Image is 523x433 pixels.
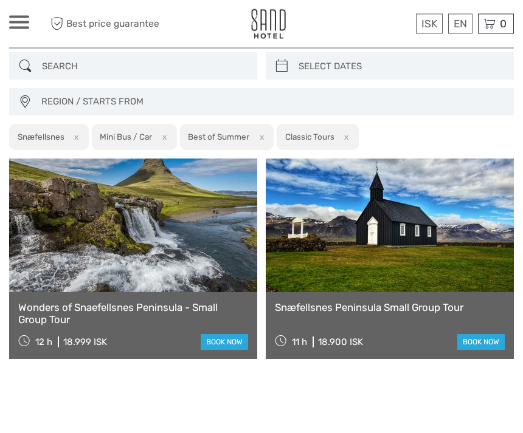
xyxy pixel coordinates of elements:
img: 186-9edf1c15-b972-4976-af38-d04df2434085_logo_small.jpg [251,9,286,39]
div: 18.900 ISK [318,337,363,348]
button: x [336,131,353,144]
h2: Best of Summer [188,132,249,142]
button: x [251,131,268,144]
div: EN [448,14,473,34]
span: 0 [498,18,508,30]
button: REGION / STARTS FROM [36,92,508,112]
h2: Snæfellsnes [18,132,64,142]
a: Snæfellsnes Peninsula Small Group Tour [275,302,505,314]
span: Best price guarantee [47,14,159,34]
input: SELECT DATES [294,56,506,77]
div: 18.999 ISK [63,337,107,348]
button: x [66,131,83,144]
a: book now [457,335,505,350]
a: book now [201,335,248,350]
input: SEARCH [37,56,249,77]
span: 11 h [292,337,307,348]
button: x [154,131,170,144]
h2: Classic Tours [285,132,334,142]
a: Wonders of Snaefellsnes Peninsula - Small Group Tour [18,302,248,327]
span: ISK [421,18,437,30]
span: 12 h [35,337,52,348]
h2: Mini Bus / Car [100,132,152,142]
